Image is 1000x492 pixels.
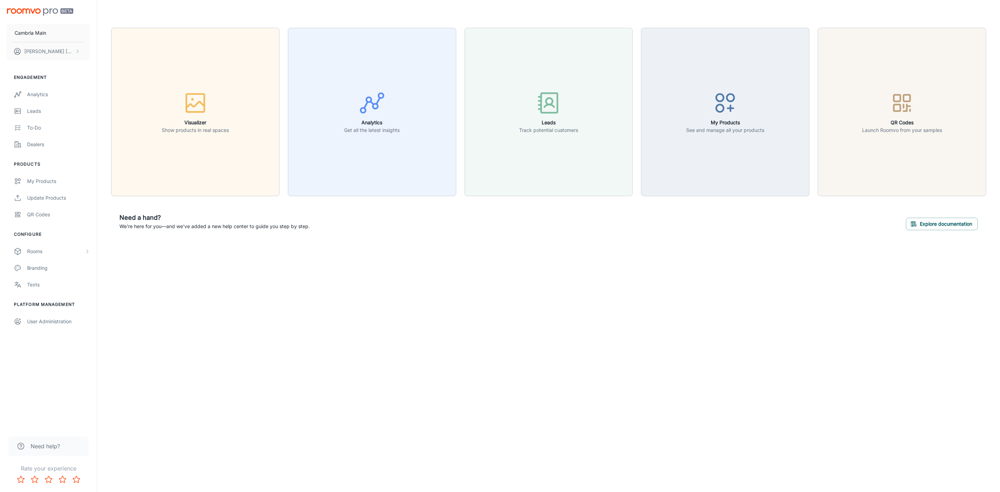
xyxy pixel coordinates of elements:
div: Branding [27,264,90,272]
div: Leads [27,107,90,115]
div: My Products [27,177,90,185]
div: To-do [27,124,90,132]
button: VisualizerShow products in real spaces [111,28,280,196]
p: Launch Roomvo from your samples [862,126,942,134]
button: QR CodesLaunch Roomvo from your samples [818,28,986,196]
button: AnalyticsGet all the latest insights [288,28,456,196]
p: We're here for you—and we've added a new help center to guide you step by step. [119,223,310,230]
div: Analytics [27,91,90,98]
a: QR CodesLaunch Roomvo from your samples [818,108,986,115]
p: Get all the latest insights [344,126,400,134]
h6: Leads [519,119,578,126]
img: Roomvo PRO Beta [7,8,73,16]
button: LeadsTrack potential customers [465,28,633,196]
button: Cambria Main [7,24,90,42]
button: My ProductsSee and manage all your products [641,28,809,196]
a: LeadsTrack potential customers [465,108,633,115]
p: Cambria Main [15,29,46,37]
button: [PERSON_NAME] [PERSON_NAME] [7,42,90,60]
h6: My Products [686,119,764,126]
a: My ProductsSee and manage all your products [641,108,809,115]
div: Dealers [27,141,90,148]
div: Update Products [27,194,90,202]
p: See and manage all your products [686,126,764,134]
h6: Visualizer [162,119,229,126]
a: AnalyticsGet all the latest insights [288,108,456,115]
h6: Analytics [344,119,400,126]
p: Track potential customers [519,126,578,134]
p: Show products in real spaces [162,126,229,134]
button: Explore documentation [906,218,978,230]
div: Rooms [27,248,84,255]
div: QR Codes [27,211,90,218]
h6: QR Codes [862,119,942,126]
h6: Need a hand? [119,213,310,223]
p: [PERSON_NAME] [PERSON_NAME] [24,48,73,55]
a: Explore documentation [906,220,978,227]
